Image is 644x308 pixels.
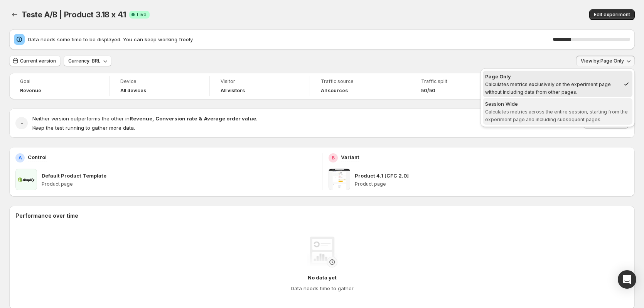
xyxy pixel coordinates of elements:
[20,58,56,64] span: Current version
[32,125,135,131] span: Keep the test running to gather more data.
[355,181,629,187] p: Product page
[64,56,111,66] button: Currency: BRL
[19,155,22,161] h2: A
[332,155,335,161] h2: B
[120,88,146,94] h4: All devices
[22,10,126,19] span: Teste A/B | Product 3.18 x 4.1
[485,100,630,108] div: Session Wide
[68,58,101,64] span: Currency: BRL
[20,88,41,94] span: Revenue
[341,153,359,161] p: Variant
[308,274,337,281] h4: No data yet
[204,115,256,122] strong: Average order value
[9,9,20,20] button: Back
[152,115,154,122] strong: ,
[485,81,611,95] span: Calculates metrics exclusively on the experiment page without including data from other pages.
[618,270,636,289] div: Open Intercom Messenger
[42,172,106,179] p: Default Product Template
[221,78,299,95] a: VisitorAll visitors
[20,119,23,127] h2: -
[15,169,37,190] img: Default Product Template
[329,169,350,190] img: Product 4.1 [CFC 2.0]
[137,12,147,18] span: Live
[155,115,197,122] strong: Conversion rate
[15,212,629,220] h2: Performance over time
[581,58,624,64] span: View by: Page Only
[307,237,337,267] img: No data yet
[355,172,409,179] p: Product 4.1 [CFC 2.0]
[120,78,199,95] a: DeviceAll devices
[321,88,348,94] h4: All sources
[321,78,399,85] span: Traffic source
[9,56,61,66] button: Current version
[576,56,635,66] button: View by:Page Only
[485,73,620,80] div: Page Only
[421,88,435,94] span: 50/50
[421,78,499,95] a: Traffic split50/50
[28,153,47,161] p: Control
[199,115,202,122] strong: &
[291,284,354,292] h4: Data needs time to gather
[42,181,316,187] p: Product page
[221,78,299,85] span: Visitor
[485,109,628,122] span: Calculates metrics across the entire session, starting from the experiment page and including sub...
[321,78,399,95] a: Traffic sourceAll sources
[130,115,152,122] strong: Revenue
[589,9,635,20] button: Edit experiment
[421,78,499,85] span: Traffic split
[20,78,98,85] span: Goal
[120,78,199,85] span: Device
[221,88,245,94] h4: All visitors
[32,115,257,122] span: Neither version outperforms the other in .
[594,12,630,18] span: Edit experiment
[28,36,553,43] span: Data needs some time to be displayed. You can keep working freely.
[20,78,98,95] a: GoalRevenue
